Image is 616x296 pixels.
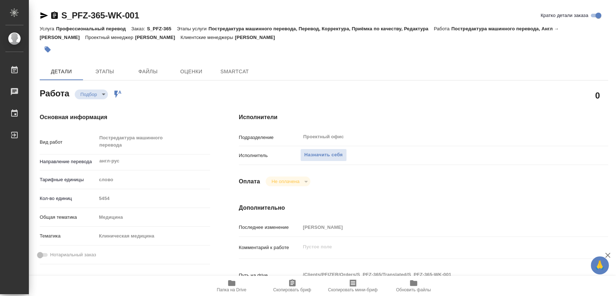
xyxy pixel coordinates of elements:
span: Обновить файлы [396,287,431,292]
p: S_PFZ-365 [147,26,177,31]
p: [PERSON_NAME] [235,35,280,40]
p: Подразделение [239,134,301,141]
h2: Работа [40,86,69,99]
p: Путь на drive [239,272,301,279]
div: Подбор [266,177,310,186]
p: Вид работ [40,139,96,146]
p: Исполнитель [239,152,301,159]
p: Комментарий к работе [239,244,301,251]
p: Общая тематика [40,214,96,221]
p: Тематика [40,232,96,240]
span: Нотариальный заказ [50,251,96,258]
p: Проектный менеджер [85,35,135,40]
h4: Исполнители [239,113,608,122]
p: [PERSON_NAME] [135,35,180,40]
p: Последнее изменение [239,224,301,231]
button: Не оплачена [269,178,301,184]
span: Папка на Drive [217,287,246,292]
p: Этапы услуги [177,26,209,31]
div: Подбор [75,90,108,99]
span: Этапы [87,67,122,76]
button: Скопировать бриф [262,276,323,296]
button: Скопировать ссылку [50,11,59,20]
p: Направление перевода [40,158,96,165]
p: Кол-во единиц [40,195,96,202]
button: Назначить себя [300,149,346,161]
h2: 0 [595,89,600,101]
span: SmartCat [217,67,252,76]
textarea: /Clients/PFIZER/Orders/S_PFZ-365/Translated/S_PFZ-365-WK-001 [300,269,577,281]
button: Скопировать ссылку для ЯМессенджера [40,11,48,20]
button: Скопировать мини-бриф [323,276,383,296]
p: Клиентские менеджеры [180,35,235,40]
span: Назначить себя [304,151,342,159]
button: Обновить файлы [383,276,444,296]
div: Медицина [96,211,210,223]
h4: Основная информация [40,113,210,122]
span: Скопировать мини-бриф [328,287,377,292]
button: Папка на Drive [201,276,262,296]
span: Детали [44,67,79,76]
h4: Дополнительно [239,204,608,212]
button: Добавить тэг [40,42,56,57]
span: 🙏 [594,258,606,273]
button: Подбор [78,91,99,97]
span: Кратко детали заказа [541,12,588,19]
p: Тарифные единицы [40,176,96,183]
p: Постредактура машинного перевода, Перевод, Корректура, Приёмка по качеству, Редактура [209,26,434,31]
button: 🙏 [591,256,609,274]
p: Работа [434,26,451,31]
p: Профессиональный перевод [56,26,131,31]
p: Услуга [40,26,56,31]
h4: Оплата [239,177,260,186]
span: Файлы [131,67,165,76]
span: Скопировать бриф [273,287,311,292]
span: Оценки [174,67,209,76]
input: Пустое поле [300,222,577,232]
div: Клиническая медицина [96,230,210,242]
a: S_PFZ-365-WK-001 [61,10,139,20]
input: Пустое поле [96,193,210,204]
p: Заказ: [131,26,147,31]
div: слово [96,174,210,186]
